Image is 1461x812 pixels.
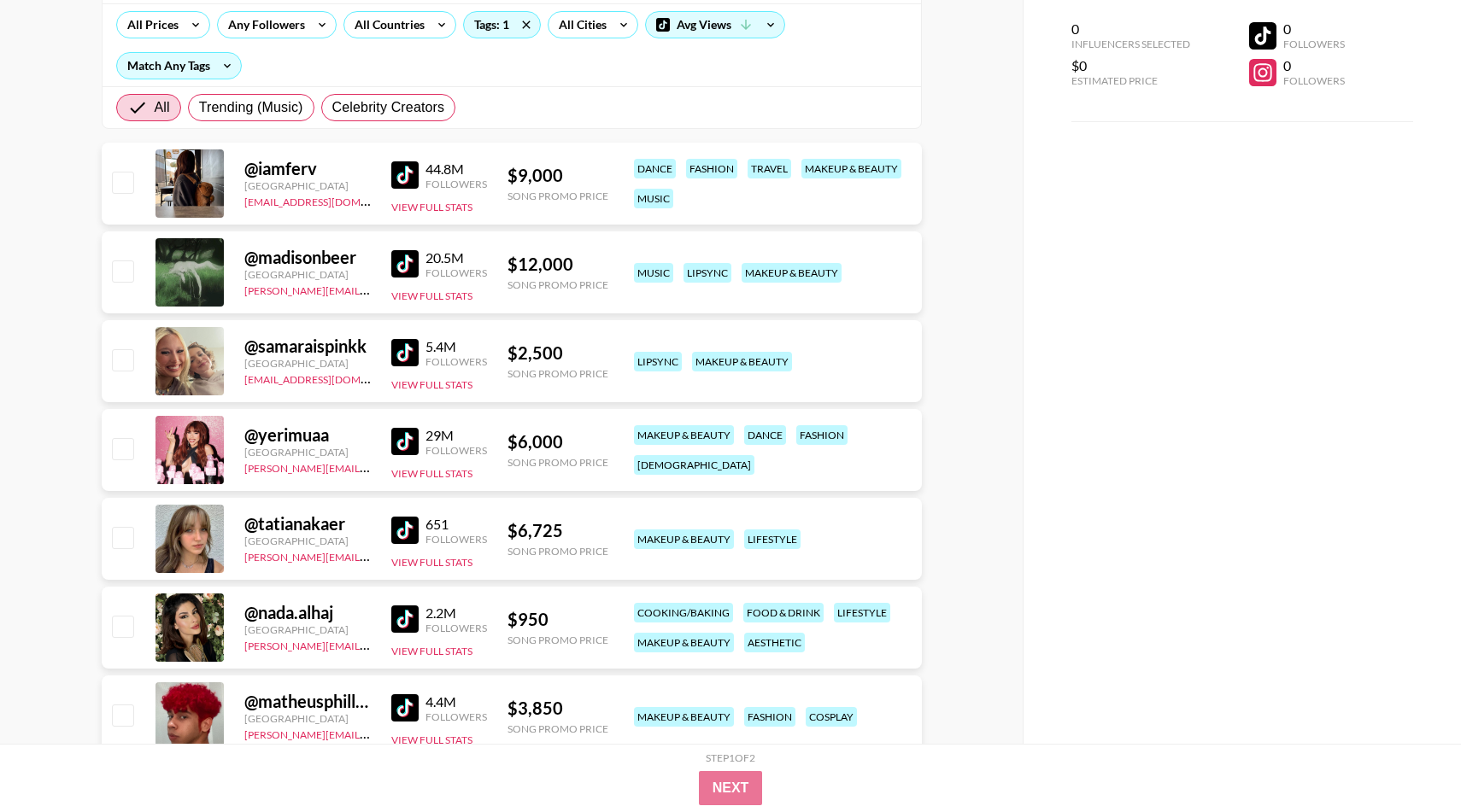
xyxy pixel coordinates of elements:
[801,159,901,178] div: makeup & beauty
[244,336,371,357] div: @ samaraispinkk
[391,161,419,189] img: TikTok
[646,12,784,38] div: Avg Views
[244,712,371,725] div: [GEOGRAPHIC_DATA]
[391,201,472,213] button: View Full Stats
[391,605,419,633] img: TikTok
[748,159,791,178] div: travel
[706,751,755,764] div: Step 1 of 2
[425,355,487,368] div: Followers
[508,165,608,186] div: $ 9,000
[834,603,890,622] div: lifestyle
[1283,74,1345,87] div: Followers
[425,444,487,457] div: Followers
[742,263,842,283] div: makeup & beauty
[744,425,786,445] div: dance
[244,357,371,370] div: [GEOGRAPHIC_DATA]
[508,609,608,630] div: $ 950
[391,733,472,746] button: View Full Stats
[1071,74,1190,87] div: Estimated Price
[244,636,497,652] a: [PERSON_NAME][EMAIL_ADDRESS][DOMAIN_NAME]
[244,513,371,535] div: @ tatianakaer
[244,725,497,741] a: [PERSON_NAME][EMAIL_ADDRESS][DOMAIN_NAME]
[508,278,608,291] div: Song Promo Price
[425,178,487,190] div: Followers
[508,698,608,719] div: $ 3,850
[244,370,416,386] a: [EMAIL_ADDRESS][DOMAIN_NAME]
[244,179,371,192] div: [GEOGRAPHIC_DATA]
[634,263,673,283] div: music
[508,367,608,380] div: Song Promo Price
[744,707,795,727] div: fashion
[391,289,472,302] button: View Full Stats
[425,605,487,622] div: 2.2M
[508,456,608,469] div: Song Promo Price
[425,710,487,723] div: Followers
[425,249,487,266] div: 20.5M
[508,520,608,541] div: $ 6,725
[391,467,472,480] button: View Full Stats
[744,529,801,549] div: lifestyle
[634,189,673,208] div: music
[425,427,487,444] div: 29M
[425,622,487,634] div: Followers
[634,159,676,178] div: dance
[425,161,487,178] div: 44.8M
[686,159,737,178] div: fashion
[806,707,857,727] div: cosplay
[391,428,419,455] img: TikTok
[244,247,371,268] div: @ madisonbeer
[634,633,734,652] div: makeup & beauty
[796,425,848,445] div: fashion
[391,645,472,657] button: View Full Stats
[344,12,428,38] div: All Countries
[634,455,754,475] div: [DEMOGRAPHIC_DATA]
[1071,57,1190,74] div: $0
[244,459,497,475] a: [PERSON_NAME][EMAIL_ADDRESS][DOMAIN_NAME]
[1283,57,1345,74] div: 0
[391,250,419,277] img: TikTok
[425,338,487,355] div: 5.4M
[508,190,608,202] div: Song Promo Price
[1283,20,1345,38] div: 0
[1376,727,1440,792] iframe: Drift Widget Chat Controller
[244,424,371,446] div: @ yerimuaa
[634,352,682,371] div: lipsync
[199,97,303,118] span: Trending (Music)
[464,12,540,38] div: Tags: 1
[1283,38,1345,50] div: Followers
[692,352,792,371] div: makeup & beauty
[391,556,472,569] button: View Full Stats
[244,535,371,547] div: [GEOGRAPHIC_DATA]
[244,547,497,564] a: [PERSON_NAME][EMAIL_ADDRESS][DOMAIN_NAME]
[117,53,241,79] div: Match Any Tags
[244,192,416,208] a: [EMAIL_ADDRESS][DOMAIN_NAME]
[391,339,419,366] img: TikTok
[244,623,371,636] div: [GEOGRAPHIC_DATA]
[391,517,419,544] img: TikTok
[391,694,419,721] img: TikTok
[508,722,608,735] div: Song Promo Price
[634,707,734,727] div: makeup & beauty
[332,97,445,118] span: Celebrity Creators
[634,425,734,445] div: makeup & beauty
[634,529,734,549] div: makeup & beauty
[244,602,371,623] div: @ nada.alhaj
[244,158,371,179] div: @ iamferv
[508,431,608,453] div: $ 6,000
[425,516,487,533] div: 651
[425,533,487,546] div: Followers
[244,268,371,281] div: [GEOGRAPHIC_DATA]
[244,446,371,459] div: [GEOGRAPHIC_DATA]
[425,266,487,279] div: Followers
[155,97,170,118] span: All
[244,281,497,297] a: [PERSON_NAME][EMAIL_ADDRESS][DOMAIN_NAME]
[744,633,805,652] div: aesthetic
[508,342,608,364] div: $ 2,500
[391,378,472,391] button: View Full Stats
[117,12,182,38] div: All Prices
[508,634,608,646] div: Song Promo Price
[684,263,731,283] div: lipsync
[244,691,371,712] div: @ matheusphillype
[218,12,308,38] div: Any Followers
[699,771,763,805] button: Next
